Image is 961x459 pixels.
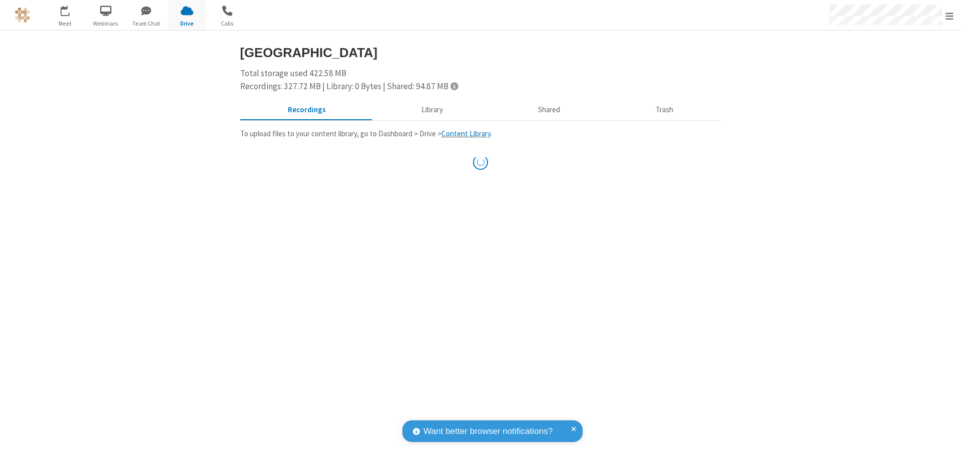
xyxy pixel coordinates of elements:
span: Drive [168,19,206,28]
img: QA Selenium DO NOT DELETE OR CHANGE [15,8,30,23]
span: Webinars [87,19,125,28]
span: Team Chat [128,19,165,28]
span: Meet [47,19,84,28]
button: Shared during meetings [491,101,608,120]
h3: [GEOGRAPHIC_DATA] [240,46,721,60]
p: To upload files to your content library, go to Dashboard > Drive > . [240,128,721,140]
div: 1 [68,6,74,13]
span: Calls [209,19,246,28]
div: Total storage used 422.58 MB [240,67,721,93]
span: Totals displayed include files that have been moved to the trash. [450,82,458,90]
div: Recordings: 327.72 MB | Library: 0 Bytes | Shared: 94.87 MB [240,80,721,93]
button: Recorded meetings [240,101,374,120]
button: Trash [608,101,721,120]
button: Content library [373,101,491,120]
span: Want better browser notifications? [423,425,553,438]
a: Content Library [441,129,491,138]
